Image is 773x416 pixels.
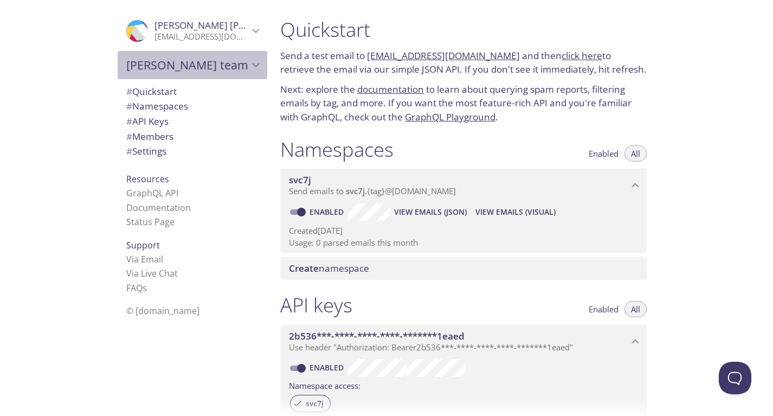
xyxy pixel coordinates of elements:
[582,301,625,317] button: Enabled
[118,114,267,129] div: API Keys
[126,305,199,317] span: © [DOMAIN_NAME]
[289,262,319,274] span: Create
[126,100,188,112] span: Namespaces
[126,115,169,127] span: API Keys
[280,169,647,202] div: svc7j namespace
[126,57,249,73] span: [PERSON_NAME] team
[126,100,132,112] span: #
[562,49,602,62] a: click here
[290,395,331,412] div: svc7j
[390,203,471,221] button: View Emails (JSON)
[367,49,520,62] a: [EMAIL_ADDRESS][DOMAIN_NAME]
[346,185,365,196] span: svc7j
[289,237,638,248] p: Usage: 0 parsed emails this month
[126,202,191,214] a: Documentation
[471,203,560,221] button: View Emails (Visual)
[118,99,267,114] div: Namespaces
[126,85,177,98] span: Quickstart
[118,51,267,79] div: Alexander's team
[280,49,647,76] p: Send a test email to and then to retrieve the email via our simple JSON API. If you don't see it ...
[280,293,352,317] h1: API keys
[308,362,348,373] a: Enabled
[126,239,160,251] span: Support
[126,173,169,185] span: Resources
[118,13,267,49] div: Alexander Carrillo
[308,207,348,217] a: Enabled
[126,130,132,143] span: #
[289,225,638,236] p: Created [DATE]
[126,187,178,199] a: GraphQL API
[118,144,267,159] div: Team Settings
[154,31,249,42] p: [EMAIL_ADDRESS][DOMAIN_NAME]
[126,145,132,157] span: #
[289,185,456,196] span: Send emails to . {tag} @[DOMAIN_NAME]
[280,257,647,280] div: Create namespace
[475,206,556,219] span: View Emails (Visual)
[582,145,625,162] button: Enabled
[126,282,147,294] a: FAQ
[719,362,751,394] iframe: Help Scout Beacon - Open
[126,216,175,228] a: Status Page
[289,262,369,274] span: namespace
[118,84,267,99] div: Quickstart
[624,145,647,162] button: All
[357,83,424,95] a: documentation
[126,145,166,157] span: Settings
[143,282,147,294] span: s
[289,377,360,393] label: Namespace access:
[394,206,467,219] span: View Emails (JSON)
[280,17,647,42] h1: Quickstart
[280,137,394,162] h1: Namespaces
[126,253,163,265] a: Via Email
[280,82,647,124] p: Next: explore the to learn about querying spam reports, filtering emails by tag, and more. If you...
[126,267,178,279] a: Via Live Chat
[126,85,132,98] span: #
[126,115,132,127] span: #
[118,129,267,144] div: Members
[154,19,303,31] span: [PERSON_NAME] [PERSON_NAME]
[126,130,173,143] span: Members
[289,174,311,186] span: svc7j
[624,301,647,317] button: All
[405,111,495,123] a: GraphQL Playground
